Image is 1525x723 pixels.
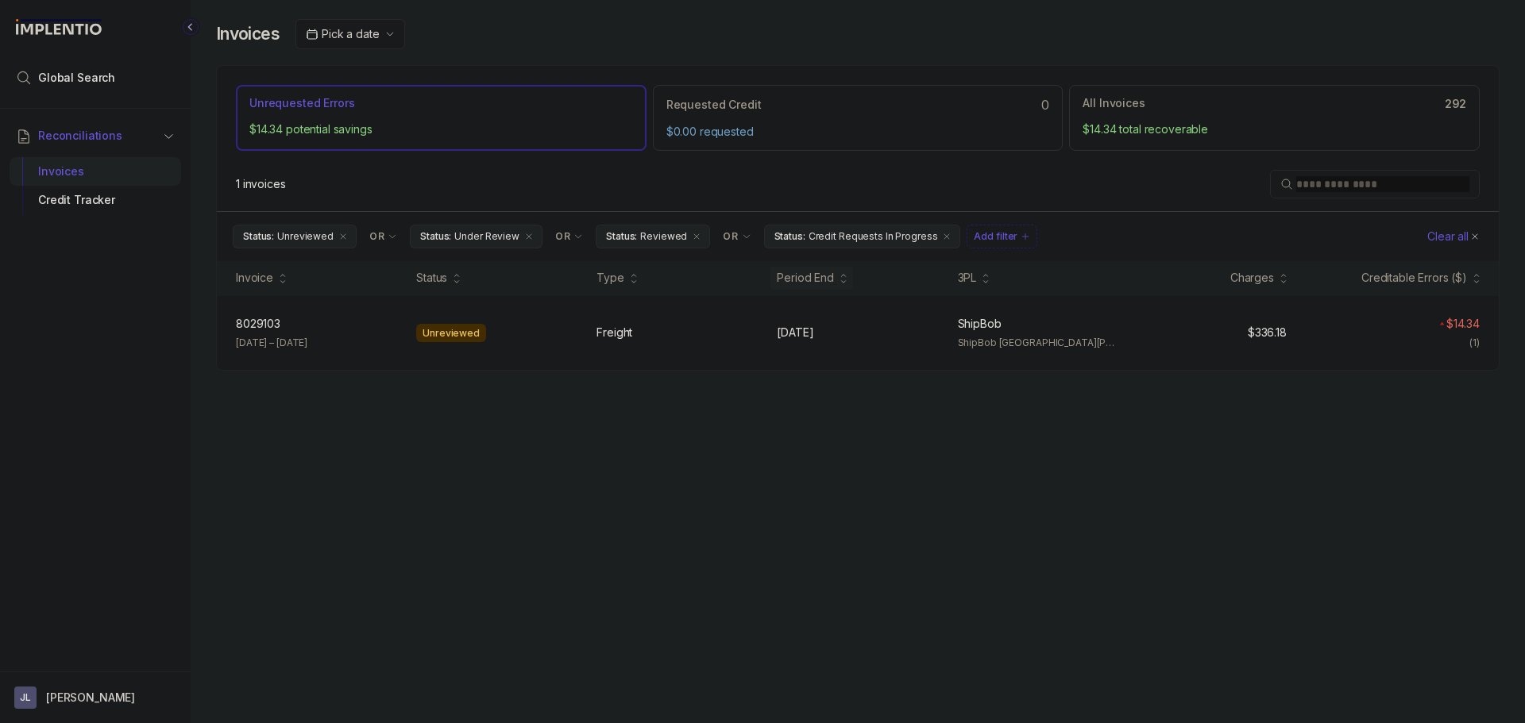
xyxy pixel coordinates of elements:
[690,230,703,243] div: remove content
[14,686,176,709] button: User initials[PERSON_NAME]
[236,335,307,351] p: [DATE] – [DATE]
[236,270,273,286] div: Invoice
[967,225,1037,248] button: Filter Chip Add filter
[716,225,757,248] button: Filter Chip Connector undefined
[306,26,379,42] search: Date Range Picker
[236,316,280,332] p: 8029103
[233,225,1424,248] ul: Filter Group
[369,230,397,243] li: Filter Chip Connector undefined
[596,325,632,340] p: Freight
[1424,225,1483,248] button: Clear Filters
[295,19,405,49] button: Date Range Picker
[1445,98,1466,110] h6: 292
[666,97,762,113] p: Requested Credit
[249,121,633,137] p: $14.34 potential savings
[523,230,535,243] div: remove content
[1427,229,1469,244] p: Clear all
[216,23,280,45] h4: Invoices
[10,154,181,218] div: Reconciliations
[233,225,357,248] button: Filter Chip Unreviewed
[10,118,181,153] button: Reconciliations
[1083,95,1145,111] p: All Invoices
[555,230,583,243] li: Filter Chip Connector undefined
[958,316,1002,332] p: ShipBob
[1361,270,1467,286] div: Creditable Errors ($)
[555,230,570,243] p: OR
[723,230,751,243] li: Filter Chip Connector undefined
[410,225,542,248] button: Filter Chip Under Review
[181,17,200,37] div: Collapse Icon
[596,270,624,286] div: Type
[974,229,1017,244] p: Add filter
[777,270,834,286] div: Period End
[1469,335,1480,351] div: (1)
[809,229,938,244] p: Credit Requests In Progress
[1439,321,1444,325] img: red pointer upwards
[640,229,687,244] p: Reviewed
[236,85,1480,150] ul: Action Tab Group
[940,230,953,243] div: remove content
[243,229,274,244] p: Status:
[416,324,486,343] div: Unreviewed
[22,157,168,186] div: Invoices
[236,176,286,192] div: Remaining page entries
[549,225,589,248] button: Filter Chip Connector undefined
[1248,325,1287,340] p: $336.18
[249,95,354,111] p: Unrequested Errors
[322,27,379,40] span: Pick a date
[666,95,1050,114] div: 0
[723,230,738,243] p: OR
[1083,121,1466,137] p: $14.34 total recoverable
[22,186,168,214] div: Credit Tracker
[38,70,115,86] span: Global Search
[363,225,403,248] button: Filter Chip Connector undefined
[1230,270,1274,286] div: Charges
[454,229,519,244] p: Under Review
[236,176,286,192] p: 1 invoices
[764,225,961,248] button: Filter Chip Credit Requests In Progress
[777,325,813,340] p: [DATE]
[14,686,37,709] span: User initials
[606,229,637,244] p: Status:
[369,230,384,243] p: OR
[277,229,334,244] p: Unreviewed
[958,335,1119,351] p: ShipBob [GEOGRAPHIC_DATA][PERSON_NAME]
[774,229,805,244] p: Status:
[420,229,451,244] p: Status:
[46,690,135,706] p: [PERSON_NAME]
[38,128,122,144] span: Reconciliations
[416,270,447,286] div: Status
[337,230,349,243] div: remove content
[666,124,1050,140] p: $0.00 requested
[958,270,977,286] div: 3PL
[1446,316,1480,332] p: $14.34
[596,225,710,248] button: Filter Chip Reviewed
